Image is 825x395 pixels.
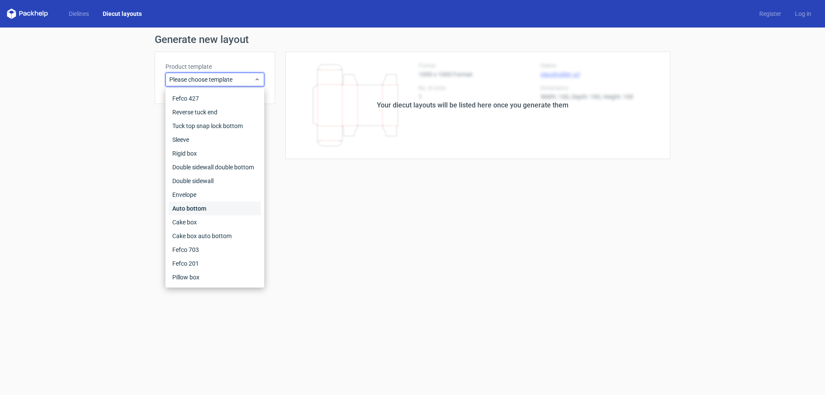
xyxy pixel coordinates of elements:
[169,174,261,188] div: Double sidewall
[752,9,788,18] a: Register
[169,257,261,270] div: Fefco 201
[169,215,261,229] div: Cake box
[169,160,261,174] div: Double sidewall double bottom
[62,9,96,18] a: Dielines
[169,147,261,160] div: Rigid box
[165,62,264,71] label: Product template
[169,92,261,105] div: Fefco 427
[96,9,149,18] a: Diecut layouts
[169,188,261,202] div: Envelope
[788,9,818,18] a: Log in
[169,105,261,119] div: Reverse tuck end
[155,34,670,45] h1: Generate new layout
[169,270,261,284] div: Pillow box
[377,100,568,110] div: Your diecut layouts will be listed here once you generate them
[169,75,254,84] span: Please choose template
[169,202,261,215] div: Auto bottom
[169,229,261,243] div: Cake box auto bottom
[169,243,261,257] div: Fefco 703
[169,119,261,133] div: Tuck top snap lock bottom
[169,133,261,147] div: Sleeve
